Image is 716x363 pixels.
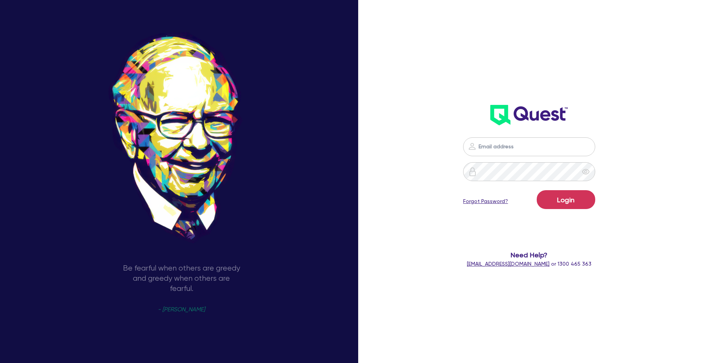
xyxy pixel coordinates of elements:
span: Need Help? [433,250,625,260]
span: - [PERSON_NAME] [158,307,205,312]
span: eye [582,168,590,175]
img: wH2k97JdezQIQAAAABJRU5ErkJggg== [490,105,568,125]
a: Forgot Password? [463,197,508,205]
span: or 1300 465 363 [467,261,591,267]
img: icon-password [468,142,477,151]
button: Login [537,190,595,209]
img: icon-password [468,167,477,176]
input: Email address [463,137,595,156]
a: [EMAIL_ADDRESS][DOMAIN_NAME] [467,261,550,267]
